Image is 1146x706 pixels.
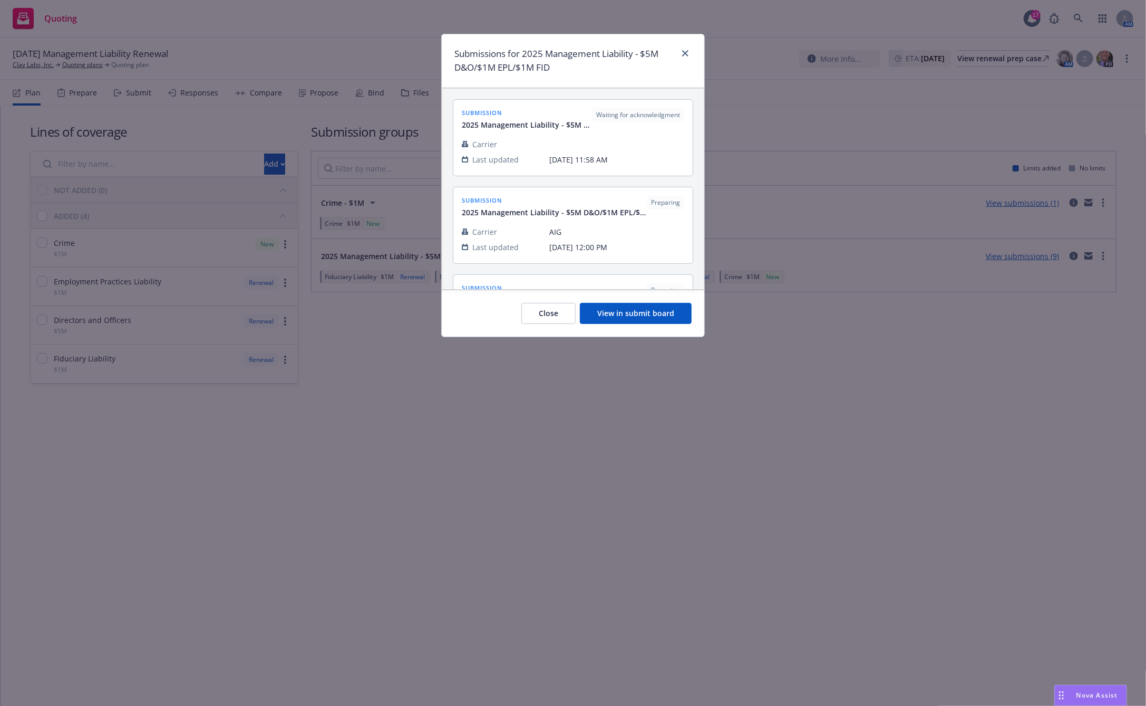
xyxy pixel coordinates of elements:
span: Preparing [651,285,680,295]
span: AIG [549,226,684,237]
span: submission [462,108,592,117]
span: [DATE] 11:58 AM [549,154,684,165]
span: submission [462,283,647,292]
span: Carrier [472,139,497,150]
h1: Submissions for 2025 Management Liability - $5M D&O/$1M EPL/$1M FID [454,47,675,75]
span: Waiting for acknowledgment [596,110,680,120]
button: Nova Assist [1054,685,1127,706]
span: 2025 Management Liability - $5M D&O/$1M EPL/$1M FID [462,119,592,130]
span: Last updated [472,154,519,165]
span: Last updated [472,242,519,253]
div: Drag to move [1055,685,1068,705]
span: Preparing [651,198,680,207]
span: [DATE] 12:00 PM [549,242,684,253]
button: Close [521,303,576,324]
span: Carrier [472,226,497,237]
a: close [679,47,692,60]
span: Nova Assist [1076,691,1118,700]
span: submission [462,196,647,205]
button: View in submit board [580,303,692,324]
span: 2025 Management Liability - $5M D&O/$1M EPL/$1M FID [462,207,647,218]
